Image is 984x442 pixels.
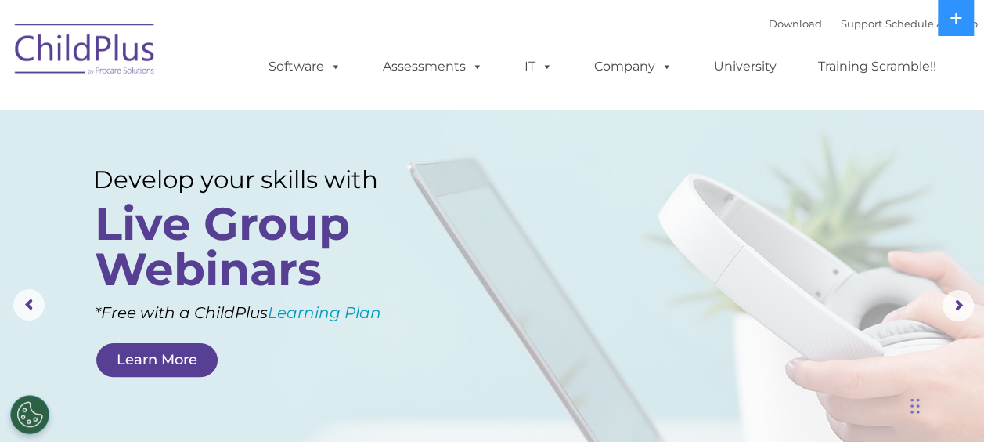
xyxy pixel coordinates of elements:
div: Drag [910,382,920,429]
a: IT [509,51,568,82]
span: Phone number [218,168,284,179]
a: Assessments [367,51,499,82]
font: | [769,17,978,30]
span: Last name [218,103,265,115]
button: Cookies Settings [10,395,49,434]
img: ChildPlus by Procare Solutions [7,13,164,91]
a: Learn More [96,343,218,377]
rs-layer: Develop your skills with [93,165,419,194]
rs-layer: Live Group Webinars [95,201,415,292]
a: Download [769,17,822,30]
a: Company [579,51,688,82]
a: Training Scramble!! [802,51,952,82]
a: Support [841,17,882,30]
a: Schedule A Demo [885,17,978,30]
rs-layer: *Free with a ChildPlus [95,298,442,328]
a: Software [253,51,357,82]
iframe: Chat Widget [728,273,984,442]
a: Learning Plan [268,303,381,322]
a: University [698,51,792,82]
